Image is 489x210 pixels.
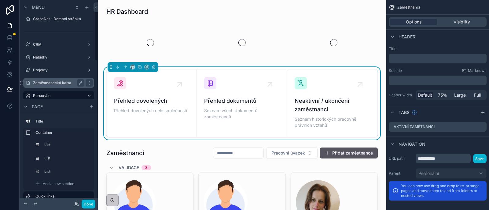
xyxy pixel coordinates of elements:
[295,116,370,128] span: Seznam historických pracovně právních vztahů
[454,92,466,98] span: Large
[23,65,94,75] a: Projekty
[399,141,425,147] span: Navigation
[107,70,197,137] a: Přehled dovolenýchPřehled dovolených celé společnosti
[389,46,487,51] label: Title
[44,142,90,147] label: List
[389,68,402,73] label: Subtitle
[462,68,487,73] a: Markdown
[394,124,435,129] label: Aktivní zamětnanci
[23,91,94,101] a: Personální
[389,156,413,161] label: URL path
[23,52,94,62] a: Nabídky
[33,68,84,73] label: Projekty
[44,169,90,174] label: List
[35,130,92,135] label: Container
[197,70,287,137] a: Přehled dokumentůSeznam všech dokumentů zaměstnanců
[44,156,90,161] label: List
[23,40,94,49] a: CRM
[474,92,481,98] span: Full
[401,183,483,198] p: You can now use drag and drop to re-arrange pages and move them to and from folders or nested views
[418,92,432,98] span: Default
[389,76,487,85] div: scrollable content
[23,78,94,88] a: Zaměstnanecká karta
[468,68,487,73] span: Markdown
[32,104,43,110] span: Page
[416,168,487,179] button: Personální
[20,114,98,198] div: scrollable content
[399,109,410,116] span: Tabs
[33,80,82,85] label: Zaměstnanecká karta
[204,97,279,105] span: Přehled dokumentů
[399,34,415,40] span: Header
[32,4,45,10] span: Menu
[43,181,74,186] span: Add a new section
[438,92,447,98] span: 75%
[389,93,413,98] label: Header width
[82,200,95,208] button: Done
[389,171,413,176] label: Parent
[33,42,84,47] label: CRM
[33,16,93,21] label: GrapeNet - Domací stránka
[389,54,487,63] div: scrollable content
[473,154,487,163] button: Save
[454,19,470,25] span: Visibility
[204,108,279,120] span: Seznam všech dokumentů zaměstnanců
[418,170,439,176] span: Personální
[287,70,377,137] a: Neaktivní / ukončení zaměstnanciSeznam historických pracovně právních vztahů
[295,97,370,114] span: Neaktivní / ukončení zaměstnanci
[33,93,82,98] label: Personální
[397,5,420,10] span: Zaměstnanci
[114,108,189,114] span: Přehled dovolených celé společnosti
[35,194,89,199] label: Quick links
[35,119,92,124] label: Title
[114,97,189,105] span: Přehled dovolených
[406,19,421,25] span: Options
[23,14,94,24] a: GrapeNet - Domací stránka
[33,55,84,60] label: Nabídky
